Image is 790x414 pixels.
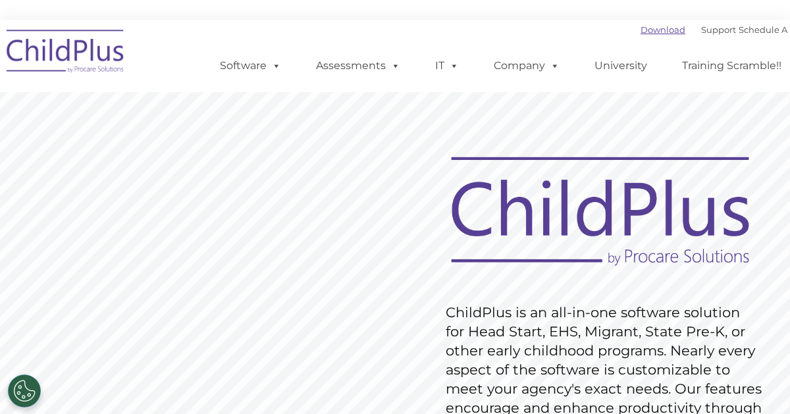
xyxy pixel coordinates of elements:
[481,53,573,79] a: Company
[701,24,736,35] a: Support
[207,53,294,79] a: Software
[303,53,413,79] a: Assessments
[8,375,41,407] button: Cookies Settings
[641,24,685,35] a: Download
[581,53,660,79] a: University
[422,53,472,79] a: IT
